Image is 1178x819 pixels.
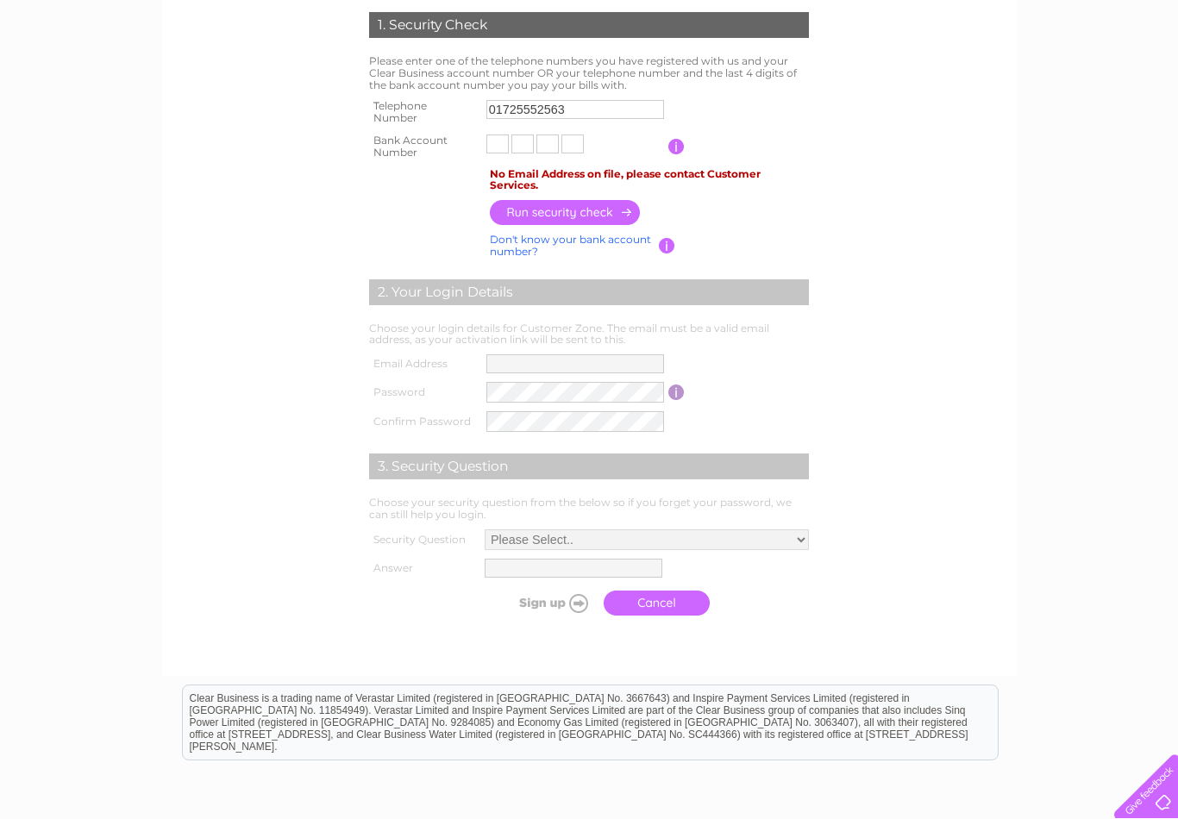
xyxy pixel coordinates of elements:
[41,45,129,97] img: logo.png
[853,9,972,30] a: 0333 014 3131
[489,591,595,615] input: Submit
[659,238,675,253] input: Information
[490,233,651,258] a: Don't know your bank account number?
[365,318,813,351] td: Choose your login details for Customer Zone. The email must be a valid email address, as your act...
[369,279,809,305] div: 2. Your Login Details
[369,12,809,38] div: 1. Security Check
[365,378,482,407] th: Password
[365,525,480,554] th: Security Question
[365,129,482,164] th: Bank Account Number
[937,73,969,86] a: Water
[980,73,1018,86] a: Energy
[365,492,813,525] td: Choose your security question from the below so if you forget your password, we can still help yo...
[183,9,998,84] div: Clear Business is a trading name of Verastar Limited (registered in [GEOGRAPHIC_DATA] No. 3667643...
[1090,73,1115,86] a: Blog
[604,591,710,616] a: Cancel
[668,139,685,154] input: Information
[365,554,480,582] th: Answer
[365,350,482,378] th: Email Address
[486,164,813,197] td: No Email Address on file, please contact Customer Services.
[668,384,685,400] input: Information
[365,95,482,129] th: Telephone Number
[369,453,809,479] div: 3. Security Question
[365,51,813,95] td: Please enter one of the telephone numbers you have registered with us and your Clear Business acc...
[365,407,482,436] th: Confirm Password
[1028,73,1080,86] a: Telecoms
[1125,73,1168,86] a: Contact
